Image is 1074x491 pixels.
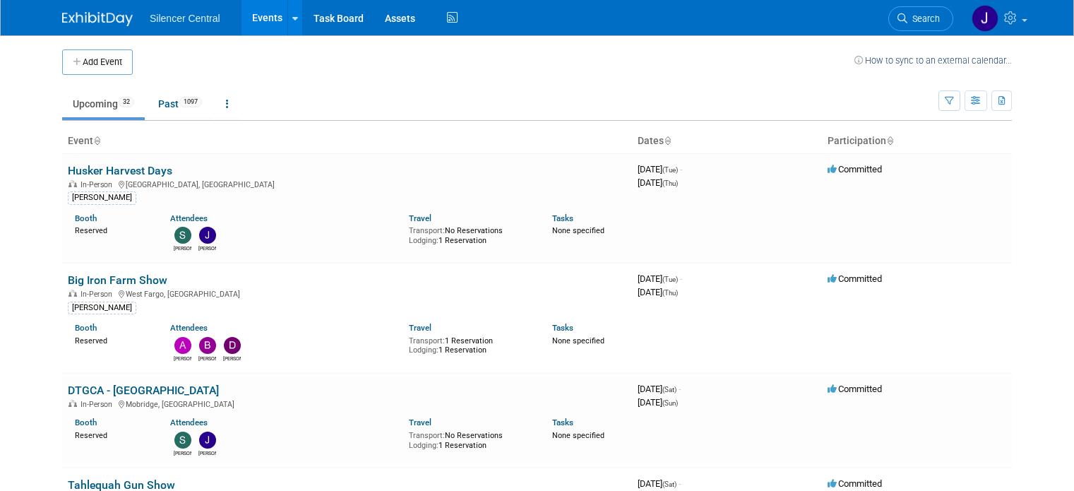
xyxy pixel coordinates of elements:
[662,289,678,297] span: (Thu)
[638,273,682,284] span: [DATE]
[638,287,678,297] span: [DATE]
[886,135,893,146] a: Sort by Participation Type
[679,384,681,394] span: -
[93,135,100,146] a: Sort by Event Name
[62,12,133,26] img: ExhibitDay
[223,354,241,362] div: Dayla Hughes
[68,400,77,407] img: In-Person Event
[409,441,438,450] span: Lodging:
[199,227,216,244] img: Justin Armstrong
[68,180,77,187] img: In-Person Event
[552,213,573,223] a: Tasks
[662,166,678,174] span: (Tue)
[68,191,136,204] div: [PERSON_NAME]
[62,90,145,117] a: Upcoming32
[828,384,882,394] span: Committed
[119,97,134,107] span: 32
[170,323,208,333] a: Attendees
[68,384,219,397] a: DTGCA - [GEOGRAPHIC_DATA]
[148,90,213,117] a: Past1097
[552,226,604,235] span: None specified
[409,223,531,245] div: No Reservations 1 Reservation
[68,302,136,314] div: [PERSON_NAME]
[828,478,882,489] span: Committed
[75,333,149,346] div: Reserved
[75,223,149,236] div: Reserved
[632,129,822,153] th: Dates
[80,290,117,299] span: In-Person
[638,397,678,408] span: [DATE]
[80,400,117,409] span: In-Person
[174,432,191,449] img: Steve Phillips
[75,323,97,333] a: Booth
[75,428,149,441] div: Reserved
[409,323,431,333] a: Travel
[854,55,1012,66] a: How to sync to an external calendar...
[638,177,678,188] span: [DATE]
[174,449,191,457] div: Steve Phillips
[68,398,626,409] div: Mobridge, [GEOGRAPHIC_DATA]
[68,273,167,287] a: Big Iron Farm Show
[662,386,676,394] span: (Sat)
[409,431,445,440] span: Transport:
[80,180,117,189] span: In-Person
[174,227,191,244] img: Steve Phillips
[409,333,531,355] div: 1 Reservation 1 Reservation
[638,164,682,174] span: [DATE]
[662,179,678,187] span: (Thu)
[638,384,681,394] span: [DATE]
[679,478,681,489] span: -
[198,244,216,252] div: Justin Armstrong
[150,13,220,24] span: Silencer Central
[224,337,241,354] img: Dayla Hughes
[199,337,216,354] img: Billee Page
[198,449,216,457] div: Justin Armstrong
[662,276,678,283] span: (Tue)
[62,129,632,153] th: Event
[552,418,573,427] a: Tasks
[409,428,531,450] div: No Reservations 1 Reservation
[552,336,604,345] span: None specified
[680,273,682,284] span: -
[170,213,208,223] a: Attendees
[68,288,626,299] div: West Fargo, [GEOGRAPHIC_DATA]
[828,273,882,284] span: Committed
[409,226,445,235] span: Transport:
[68,164,172,177] a: Husker Harvest Days
[68,290,77,297] img: In-Person Event
[888,6,953,31] a: Search
[68,178,626,189] div: [GEOGRAPHIC_DATA], [GEOGRAPHIC_DATA]
[174,354,191,362] div: Andrew Sorenson
[822,129,1012,153] th: Participation
[75,418,97,427] a: Booth
[680,164,682,174] span: -
[409,345,438,355] span: Lodging:
[409,418,431,427] a: Travel
[828,164,882,174] span: Committed
[664,135,671,146] a: Sort by Start Date
[199,432,216,449] img: Justin Armstrong
[662,399,678,407] span: (Sun)
[662,480,676,488] span: (Sat)
[552,323,573,333] a: Tasks
[75,213,97,223] a: Booth
[174,337,191,354] img: Andrew Sorenson
[552,431,604,440] span: None specified
[972,5,998,32] img: Jessica Crawford
[170,418,208,427] a: Attendees
[174,244,191,252] div: Steve Phillips
[409,336,445,345] span: Transport:
[907,13,940,24] span: Search
[198,354,216,362] div: Billee Page
[179,97,202,107] span: 1097
[62,49,133,75] button: Add Event
[638,478,681,489] span: [DATE]
[409,213,431,223] a: Travel
[409,236,438,245] span: Lodging:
